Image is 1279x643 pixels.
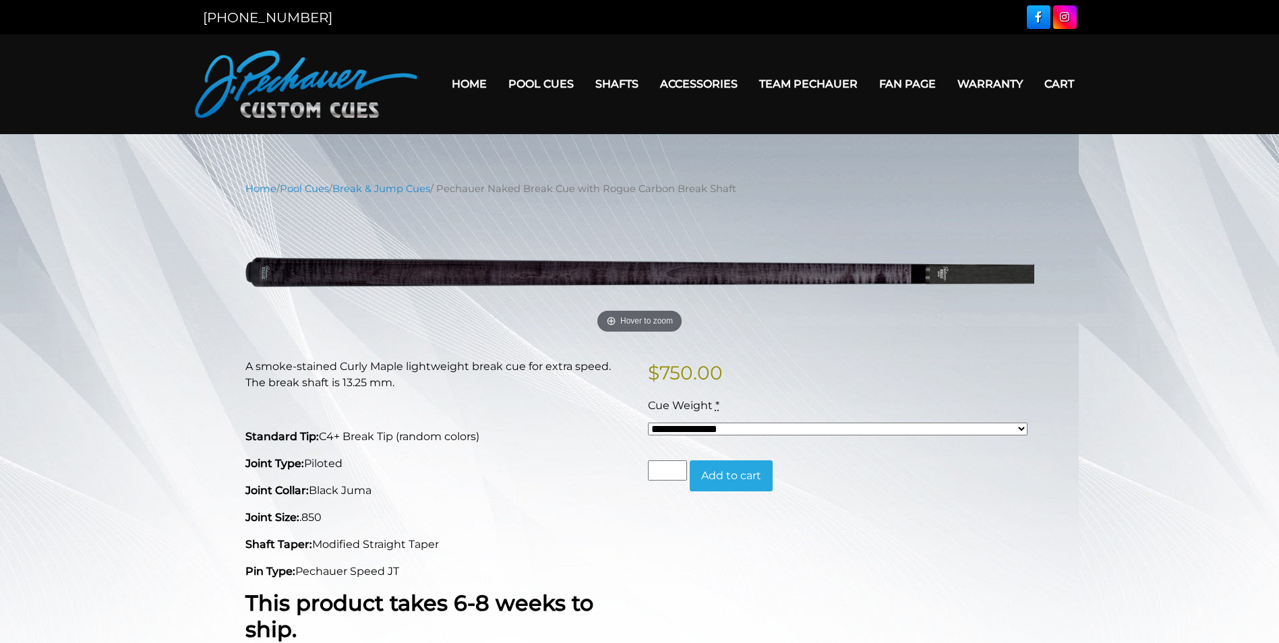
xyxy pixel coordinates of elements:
a: Home [245,183,276,195]
span: $ [648,361,659,384]
p: C4+ Break Tip (random colors) [245,429,632,445]
p: Modified Straight Taper [245,537,632,553]
strong: Joint Collar: [245,484,309,497]
p: Pechauer Speed JT [245,563,632,580]
strong: Joint Size: [245,511,299,524]
p: A smoke-stained Curly Maple lightweight break cue for extra speed. The break shaft is 13.25 mm. [245,359,632,391]
a: Team Pechauer [748,67,868,101]
nav: Breadcrumb [245,181,1034,196]
input: Product quantity [648,460,687,481]
a: Warranty [947,67,1034,101]
button: Add to cart [690,460,773,491]
a: Pool Cues [280,183,329,195]
a: Cart [1034,67,1085,101]
a: [PHONE_NUMBER] [203,9,332,26]
a: Shafts [585,67,649,101]
a: Hover to zoom [245,206,1034,338]
bdi: 750.00 [648,361,723,384]
p: .850 [245,510,632,526]
p: Piloted [245,456,632,472]
strong: This product takes 6-8 weeks to ship. [245,590,593,642]
img: pechauer-break-naked-with-rogue-break.png [245,206,1034,338]
abbr: required [715,399,719,412]
span: Cue Weight [648,399,713,412]
a: Pool Cues [498,67,585,101]
strong: Shaft Taper: [245,538,312,551]
strong: Joint Type: [245,457,304,470]
img: Pechauer Custom Cues [195,51,417,118]
p: Black Juma [245,483,632,499]
a: Home [441,67,498,101]
strong: Standard Tip: [245,430,319,443]
a: Break & Jump Cues [332,183,430,195]
a: Fan Page [868,67,947,101]
strong: Pin Type: [245,565,295,578]
a: Accessories [649,67,748,101]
